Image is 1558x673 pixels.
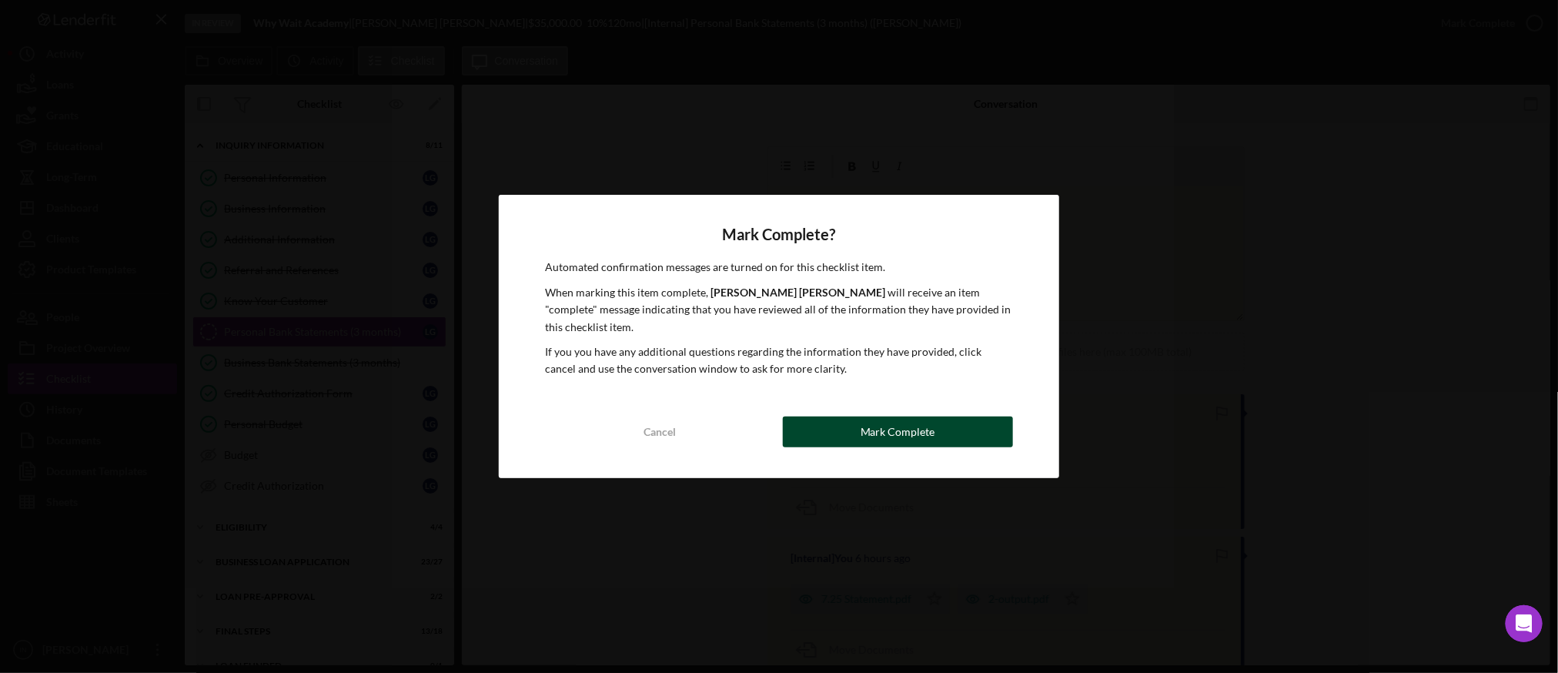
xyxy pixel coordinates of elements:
[545,343,1012,378] p: If you you have any additional questions regarding the information they have provided, click canc...
[710,286,885,299] b: [PERSON_NAME] [PERSON_NAME]
[1506,605,1543,642] div: Open Intercom Messenger
[545,284,1012,336] p: When marking this item complete, will receive an item "complete" message indicating that you have...
[861,417,935,447] div: Mark Complete
[783,417,1013,447] button: Mark Complete
[545,417,775,447] button: Cancel
[545,259,1012,276] p: Automated confirmation messages are turned on for this checklist item.
[644,417,677,447] div: Cancel
[545,226,1012,243] h4: Mark Complete?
